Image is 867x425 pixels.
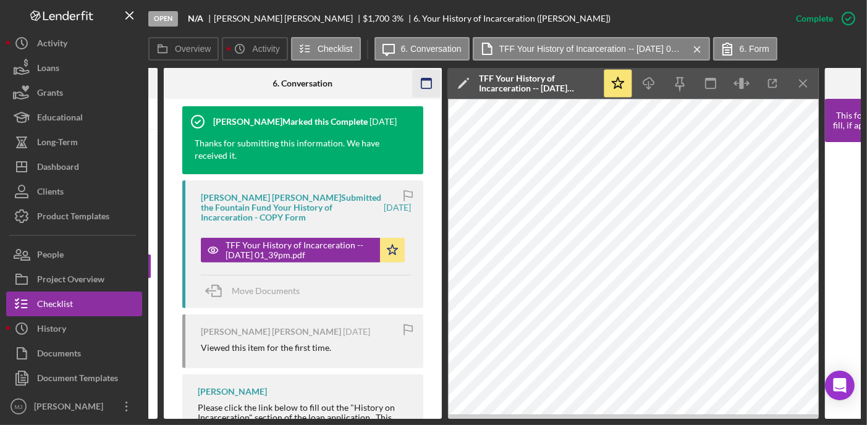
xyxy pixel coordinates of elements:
[273,78,333,88] div: 6. Conversation
[37,80,63,108] div: Grants
[473,37,710,61] button: TFF Your History of Incarceration -- [DATE] 01_39pm.pdf
[37,341,81,369] div: Documents
[201,238,405,263] button: TFF Your History of Incarceration -- [DATE] 01_39pm.pdf
[6,316,142,341] button: History
[31,394,111,422] div: [PERSON_NAME]
[214,14,363,23] div: [PERSON_NAME] [PERSON_NAME]
[6,179,142,204] button: Clients
[6,366,142,390] button: Document Templates
[37,56,59,83] div: Loans
[37,316,66,344] div: History
[6,242,142,267] button: People
[37,267,104,295] div: Project Overview
[182,137,411,174] div: Thanks for submitting this information. We have received it.
[222,37,287,61] button: Activity
[37,154,79,182] div: Dashboard
[37,204,109,232] div: Product Templates
[15,403,23,410] text: MJ
[37,242,64,270] div: People
[392,14,404,23] div: 3 %
[479,74,596,93] div: TFF Your History of Incarceration -- [DATE] 01_39pm.pdf
[363,13,390,23] span: $1,700
[201,276,312,306] button: Move Documents
[6,204,142,229] button: Product Templates
[198,387,267,397] div: [PERSON_NAME]
[374,37,470,61] button: 6. Conversation
[201,343,331,353] div: Viewed this item for the first time.
[201,193,382,222] div: [PERSON_NAME] [PERSON_NAME] Submitted the Fountain Fund Your History of Incarceration - COPY Form
[499,44,685,54] label: TFF Your History of Incarceration -- [DATE] 01_39pm.pdf
[740,44,769,54] label: 6. Form
[148,11,178,27] div: Open
[37,105,83,133] div: Educational
[148,37,219,61] button: Overview
[713,37,777,61] button: 6. Form
[784,6,861,31] button: Complete
[188,14,203,23] b: N/A
[6,267,142,292] button: Project Overview
[796,6,833,31] div: Complete
[6,341,142,366] button: Documents
[6,154,142,179] button: Dashboard
[6,394,142,419] button: MJ[PERSON_NAME]
[232,285,300,296] span: Move Documents
[6,56,142,80] button: Loans
[37,366,118,393] div: Document Templates
[37,292,73,319] div: Checklist
[37,179,64,207] div: Clients
[226,240,374,260] div: TFF Your History of Incarceration -- [DATE] 01_39pm.pdf
[201,327,341,337] div: [PERSON_NAME] [PERSON_NAME]
[213,117,368,127] div: [PERSON_NAME] Marked this Complete
[37,31,67,59] div: Activity
[252,44,279,54] label: Activity
[343,327,370,337] time: 2025-04-01 17:35
[37,130,78,158] div: Long-Term
[6,31,142,56] button: Activity
[414,14,611,23] div: 6. Your History of Incarceration ([PERSON_NAME])
[384,203,411,212] time: 2025-04-01 17:39
[401,44,462,54] label: 6. Conversation
[825,371,855,400] div: Open Intercom Messenger
[6,105,142,130] button: Educational
[370,117,397,127] time: 2025-04-02 15:18
[291,37,361,61] button: Checklist
[6,80,142,105] button: Grants
[6,130,142,154] button: Long-Term
[6,292,142,316] button: Checklist
[175,44,211,54] label: Overview
[318,44,353,54] label: Checklist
